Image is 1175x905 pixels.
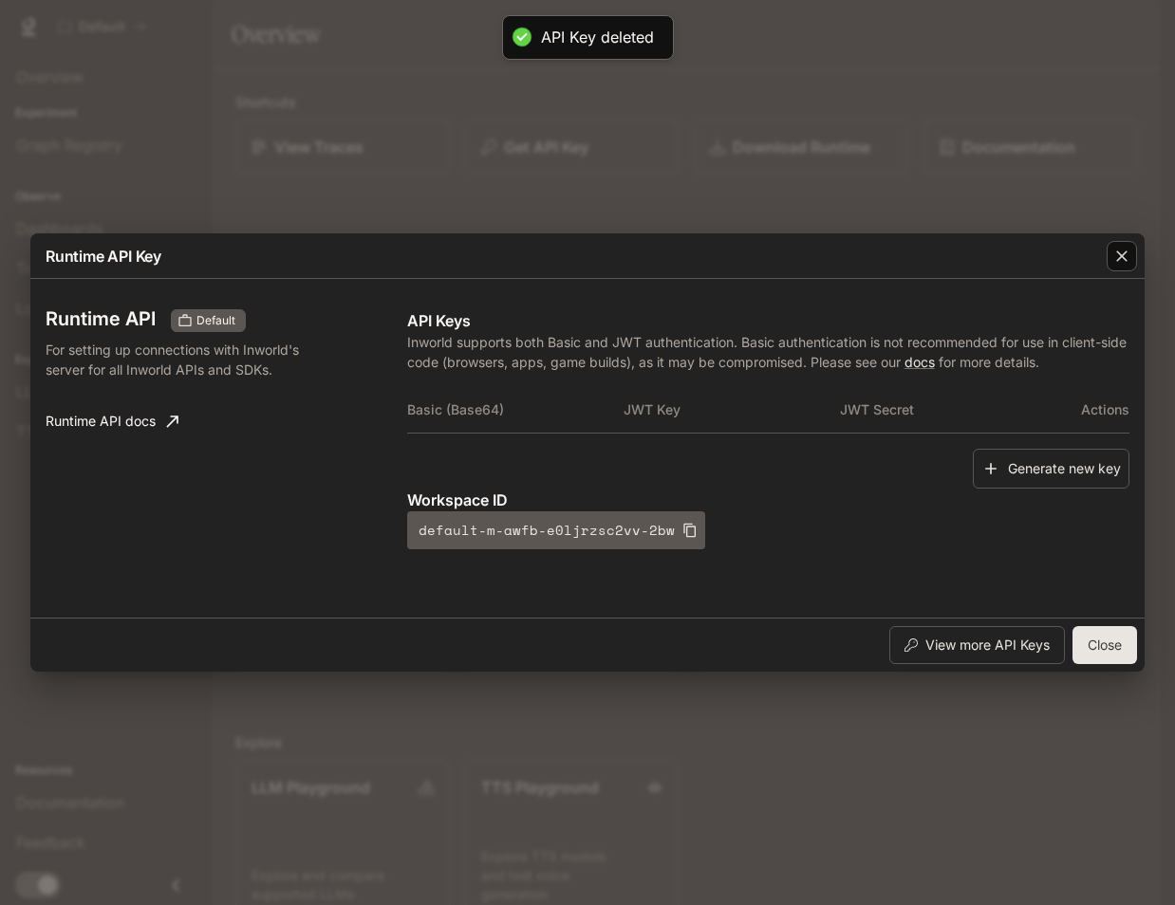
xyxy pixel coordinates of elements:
a: docs [905,354,935,370]
th: JWT Secret [840,387,1056,433]
a: Runtime API docs [38,402,186,440]
div: These keys will apply to your current workspace only [171,309,246,332]
p: API Keys [407,309,1129,332]
th: JWT Key [624,387,840,433]
button: Generate new key [973,449,1129,489]
button: View more API Keys [889,626,1065,664]
p: Inworld supports both Basic and JWT authentication. Basic authentication is not recommended for u... [407,332,1129,372]
span: Default [189,312,243,329]
th: Actions [1057,387,1129,433]
button: Close [1072,626,1137,664]
h3: Runtime API [46,309,156,328]
p: Workspace ID [407,489,1129,511]
p: For setting up connections with Inworld's server for all Inworld APIs and SDKs. [46,340,305,379]
div: API Key deleted [541,28,654,47]
button: default-m-awfb-e0ljrzsc2vv-2bw [407,511,705,549]
p: Runtime API Key [46,245,161,268]
th: Basic (Base64) [407,387,624,433]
